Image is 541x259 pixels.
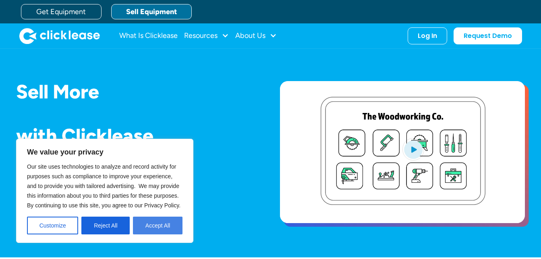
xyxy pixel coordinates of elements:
[133,217,182,234] button: Accept All
[16,81,254,102] h1: Sell More
[16,139,193,243] div: We value your privacy
[81,217,130,234] button: Reject All
[454,27,522,44] a: Request Demo
[21,4,102,19] a: Get Equipment
[19,28,100,44] a: home
[119,28,178,44] a: What Is Clicklease
[19,28,100,44] img: Clicklease logo
[402,138,424,161] img: Blue play button logo on a light blue circular background
[27,147,182,157] p: We value your privacy
[235,28,277,44] div: About Us
[418,32,437,40] div: Log In
[27,163,180,209] span: Our site uses technologies to analyze and record activity for purposes such as compliance to impr...
[184,28,229,44] div: Resources
[16,125,254,146] h1: with Clicklease.
[280,81,525,223] a: open lightbox
[111,4,192,19] a: Sell Equipment
[27,217,78,234] button: Customize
